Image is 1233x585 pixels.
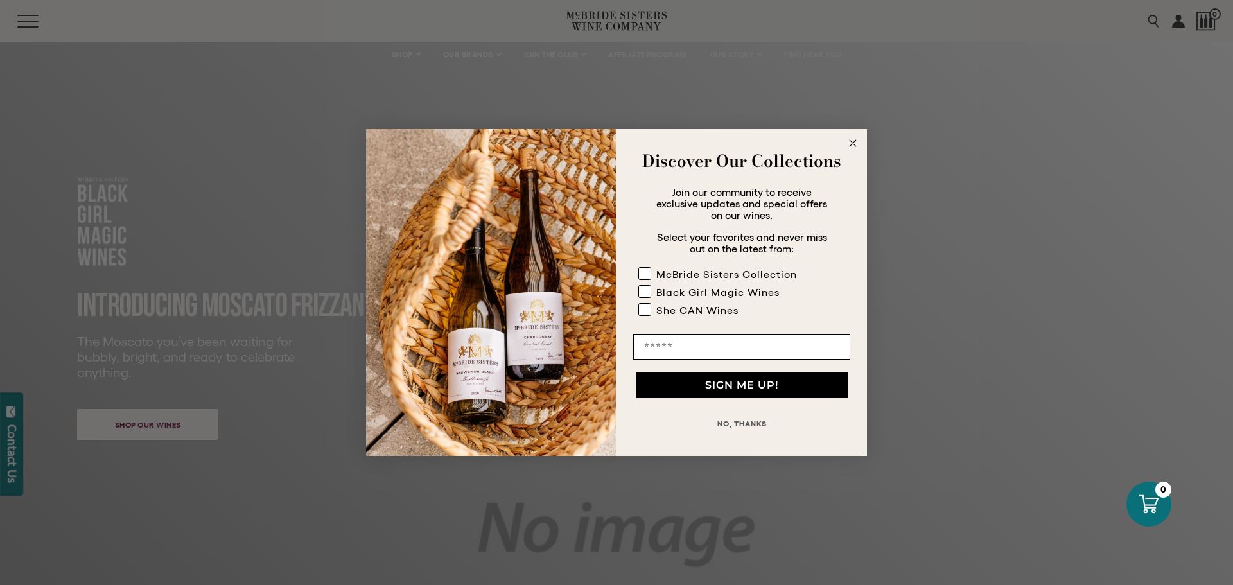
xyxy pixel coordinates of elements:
[656,286,780,298] div: Black Girl Magic Wines
[633,411,850,437] button: NO, THANKS
[1155,482,1171,498] div: 0
[642,148,841,173] strong: Discover Our Collections
[636,372,848,398] button: SIGN ME UP!
[633,334,850,360] input: Email
[366,129,616,456] img: 42653730-7e35-4af7-a99d-12bf478283cf.jpeg
[845,135,861,151] button: Close dialog
[656,268,797,280] div: McBride Sisters Collection
[656,304,739,316] div: She CAN Wines
[657,231,827,254] span: Select your favorites and never miss out on the latest from:
[656,186,827,221] span: Join our community to receive exclusive updates and special offers on our wines.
